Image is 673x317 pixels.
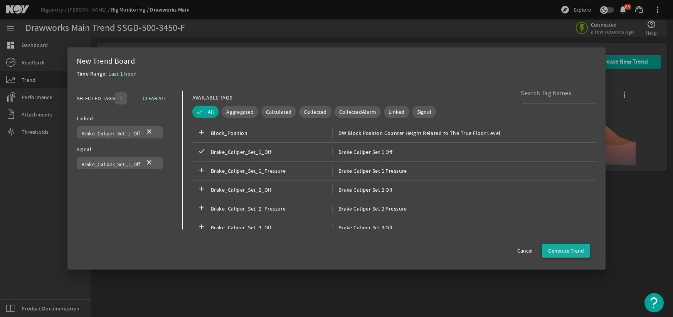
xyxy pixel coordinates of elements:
span: Aggregated [226,108,254,116]
span: Brake_Caliper_Set_2_Pressure [211,204,332,213]
span: 1 [119,94,122,102]
mat-icon: close [145,128,154,137]
mat-icon: add [197,128,206,138]
mat-icon: close [145,158,154,168]
mat-icon: check [197,147,206,157]
span: Brake_Caliper_Set_1_Off [81,130,140,137]
span: Brake Caliper Set 3 Off [332,223,392,232]
mat-icon: add [197,185,206,194]
span: Brake Caliper Set 2 Pressure [332,204,407,213]
span: Calculated [266,108,292,116]
span: Brake Caliper Set 2 Off [332,185,392,194]
mat-icon: add [197,204,206,213]
span: Generate Trend [548,247,584,255]
div: Time Range: [77,69,109,83]
span: All [208,108,214,116]
span: Linked [389,108,405,116]
mat-icon: add [197,166,206,175]
span: Brake_Caliper_Set_1_Off [81,161,140,168]
span: Brake_Caliper_Set_3_Off [211,223,332,232]
div: New Trend Board [77,57,597,66]
button: Generate Trend [542,244,590,258]
div: AVAILABLE TAGS [192,93,232,102]
input: Search Tag Names [521,89,590,98]
button: Open Resource Center [644,293,664,312]
div: Signal [77,145,173,154]
span: Brake_Caliper_Set_1_Off [211,147,332,157]
div: Linked [77,114,173,123]
mat-icon: add [197,223,206,232]
span: CLEAR ALL [143,94,167,103]
button: Cancel [511,244,539,258]
span: CollectedAlarm [339,108,377,116]
span: Brake_Caliper_Set_2_Off [211,185,332,194]
span: Block_Position [211,128,332,138]
span: Brake_Caliper_Set_1_Pressure [211,166,332,175]
span: Brake Caliper Set 1 Off [332,147,392,157]
button: CLEAR ALL [136,91,173,105]
span: Cancel [517,247,533,255]
div: SELECTED TAGS [77,94,115,103]
span: Collected [304,108,326,116]
span: Last 1 hour [108,70,136,77]
span: DW Block Position Counter Height Related to The True Floor Level [332,128,500,138]
span: Brake Caliper Set 1 Pressure [332,166,407,175]
span: Signal [417,108,432,116]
